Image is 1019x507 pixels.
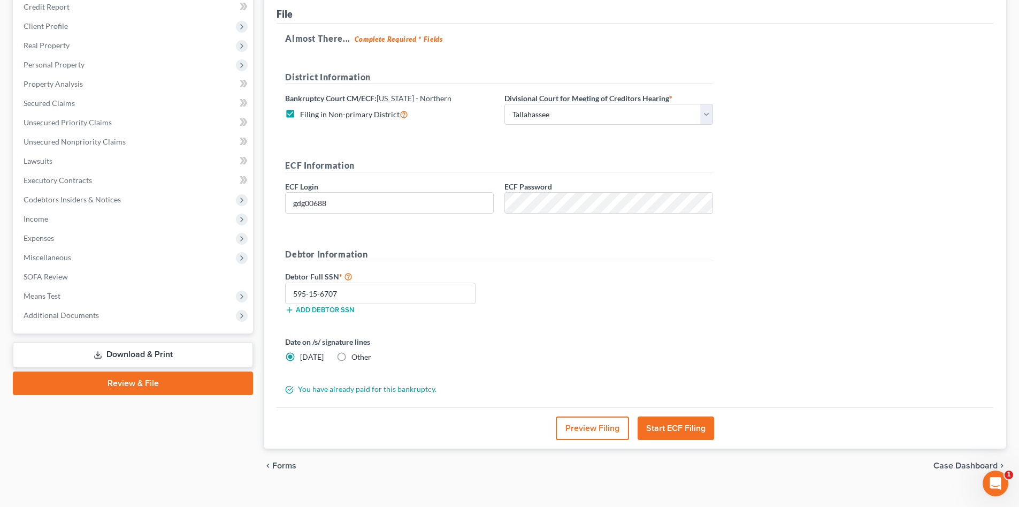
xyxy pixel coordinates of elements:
[24,176,92,185] span: Executory Contracts
[15,171,253,190] a: Executory Contracts
[15,132,253,152] a: Unsecured Nonpriority Claims
[285,306,354,314] button: Add debtor SSN
[24,118,112,127] span: Unsecured Priority Claims
[351,352,371,361] span: Other
[24,21,68,31] span: Client Profile
[504,93,672,104] label: Divisional Court for Meeting of Creditors Hearing
[285,93,451,104] label: Bankruptcy Court CM/ECF:
[638,417,714,440] button: Start ECF Filing
[15,152,253,171] a: Lawsuits
[285,283,476,304] input: XXX-XX-XXXX
[286,193,493,213] input: Enter ECF Login...
[15,267,253,286] a: SOFA Review
[24,272,68,281] span: SOFA Review
[24,79,83,88] span: Property Analysis
[24,156,52,165] span: Lawsuits
[24,60,85,69] span: Personal Property
[983,471,1008,496] iframe: Intercom live chat
[998,461,1006,470] i: chevron_right
[24,233,54,243] span: Expenses
[24,311,99,320] span: Additional Documents
[24,41,70,50] span: Real Property
[285,159,713,172] h5: ECF Information
[285,71,713,84] h5: District Information
[13,342,253,367] a: Download & Print
[377,94,451,103] span: [US_STATE] - Northern
[24,2,70,11] span: Credit Report
[24,291,60,300] span: Means Test
[933,461,998,470] span: Case Dashboard
[15,113,253,132] a: Unsecured Priority Claims
[285,181,318,192] label: ECF Login
[277,7,293,20] div: File
[1005,471,1013,479] span: 1
[15,94,253,113] a: Secured Claims
[24,195,121,204] span: Codebtors Insiders & Notices
[285,336,494,347] label: Date on /s/ signature lines
[24,99,75,108] span: Secured Claims
[300,110,400,119] span: Filing in Non-primary District
[285,32,985,45] h5: Almost There...
[504,181,552,192] label: ECF Password
[280,384,718,395] div: You have already paid for this bankruptcy.
[264,461,272,470] i: chevron_left
[556,417,629,440] button: Preview Filing
[15,74,253,94] a: Property Analysis
[933,461,1006,470] a: Case Dashboard chevron_right
[355,35,443,43] strong: Complete Required * Fields
[264,461,311,470] button: chevron_left Forms
[300,352,324,361] span: [DATE]
[285,248,713,261] h5: Debtor Information
[24,253,71,262] span: Miscellaneous
[280,270,499,283] label: Debtor Full SSN
[24,137,126,146] span: Unsecured Nonpriority Claims
[24,214,48,223] span: Income
[13,372,253,395] a: Review & File
[272,461,296,470] span: Forms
